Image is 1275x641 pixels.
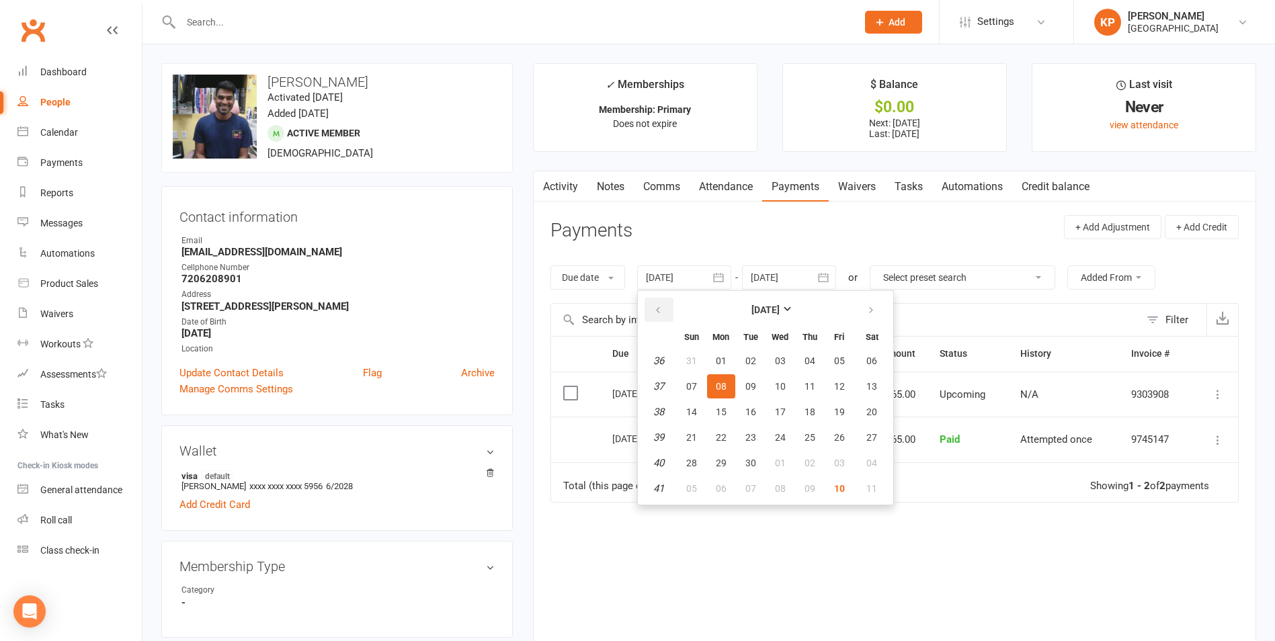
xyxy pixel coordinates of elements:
a: Clubworx [16,13,50,47]
button: 23 [737,425,765,450]
span: 03 [775,355,786,366]
th: Amount [861,337,928,371]
div: Workouts [40,339,81,349]
span: 08 [716,381,727,392]
button: 03 [825,451,854,475]
span: 17 [775,407,786,417]
div: Dashboard [40,67,87,77]
strong: Membership: Primary [599,104,691,115]
button: Added From [1067,265,1155,290]
button: 15 [707,400,735,424]
span: Paid [940,433,960,445]
div: Location [181,343,495,355]
a: Calendar [17,118,142,148]
td: $65.00 [861,417,928,462]
span: 12 [834,381,845,392]
span: 02 [745,355,756,366]
button: 14 [677,400,706,424]
span: 08 [775,483,786,494]
button: 25 [796,425,824,450]
span: [DEMOGRAPHIC_DATA] [268,147,373,159]
button: 10 [766,374,794,398]
td: 9745147 [1119,417,1191,462]
button: 09 [796,476,824,501]
div: Filter [1165,312,1188,328]
th: Invoice # [1119,337,1191,371]
span: 09 [745,381,756,392]
div: [DATE] [612,383,674,404]
div: Roll call [40,515,72,525]
button: 10 [825,476,854,501]
button: 01 [707,349,735,373]
input: Search... [177,13,848,32]
strong: visa [181,470,488,481]
button: 05 [677,476,706,501]
a: Attendance [690,171,762,202]
a: Messages [17,208,142,239]
button: 06 [855,349,889,373]
h3: Contact information [179,204,495,224]
div: KP [1094,9,1121,36]
button: 02 [796,451,824,475]
a: Comms [634,171,690,202]
button: 17 [766,400,794,424]
a: Notes [587,171,634,202]
em: 41 [653,482,664,495]
a: Archive [461,365,495,381]
button: 27 [855,425,889,450]
a: Dashboard [17,57,142,87]
span: 06 [716,483,727,494]
button: 24 [766,425,794,450]
div: Total (this page only): of [563,480,748,492]
div: Category [181,584,292,597]
div: Class check-in [40,545,99,556]
span: Upcoming [940,388,985,400]
button: + Add Credit [1165,215,1239,239]
a: view attendance [1110,120,1178,130]
button: 07 [677,374,706,398]
span: N/A [1020,388,1038,400]
em: 40 [653,457,664,469]
span: 09 [805,483,815,494]
time: Activated [DATE] [268,91,343,103]
td: 9303908 [1119,372,1191,417]
span: Does not expire [613,118,677,129]
span: 01 [716,355,727,366]
div: Waivers [40,308,73,319]
strong: 2 [1159,480,1165,492]
span: 22 [716,432,727,443]
a: Automations [17,239,142,269]
button: 28 [677,451,706,475]
th: History [1008,337,1119,371]
button: 04 [855,451,889,475]
div: Calendar [40,127,78,138]
small: Sunday [684,332,699,342]
button: 31 [677,349,706,373]
small: Friday [834,332,844,342]
h3: Wallet [179,443,495,458]
em: 38 [653,406,664,418]
strong: - [181,597,495,609]
span: 02 [805,458,815,468]
button: 11 [796,374,824,398]
a: Automations [932,171,1012,202]
div: Open Intercom Messenger [13,595,46,628]
button: 30 [737,451,765,475]
span: 06 [866,355,877,366]
span: 31 [686,355,697,366]
button: 08 [707,374,735,398]
div: Address [181,288,495,301]
a: General attendance kiosk mode [17,475,142,505]
button: 02 [737,349,765,373]
strong: 7206208901 [181,273,495,285]
div: People [40,97,71,108]
small: Tuesday [743,332,758,342]
span: 01 [775,458,786,468]
div: Payments [40,157,83,168]
button: 11 [855,476,889,501]
strong: 1 - 2 [1128,480,1150,492]
span: 05 [834,355,845,366]
button: 20 [855,400,889,424]
img: image1731719689.png [173,75,257,159]
a: Update Contact Details [179,365,284,381]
